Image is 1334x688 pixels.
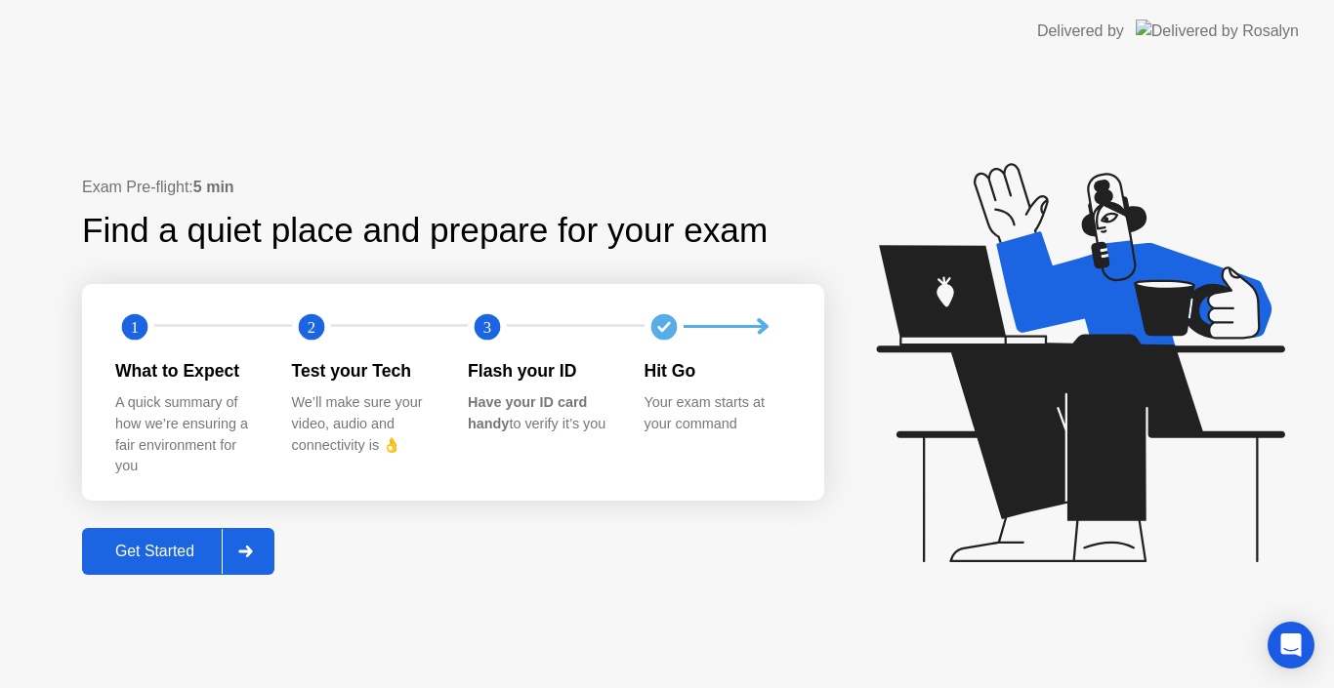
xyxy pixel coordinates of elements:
div: to verify it’s you [468,392,613,434]
div: Test your Tech [292,358,438,384]
text: 2 [307,318,314,337]
div: Get Started [88,543,222,560]
b: Have your ID card handy [468,394,587,431]
text: 1 [131,318,139,337]
b: 5 min [193,179,234,195]
div: Flash your ID [468,358,613,384]
button: Get Started [82,528,274,575]
div: Find a quiet place and prepare for your exam [82,205,771,257]
div: Hit Go [645,358,790,384]
img: Delivered by Rosalyn [1136,20,1299,42]
div: What to Expect [115,358,261,384]
text: 3 [483,318,491,337]
div: Exam Pre-flight: [82,176,824,199]
div: Delivered by [1037,20,1124,43]
div: A quick summary of how we’re ensuring a fair environment for you [115,392,261,476]
div: Your exam starts at your command [645,392,790,434]
div: We’ll make sure your video, audio and connectivity is 👌 [292,392,438,456]
div: Open Intercom Messenger [1268,622,1314,668]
